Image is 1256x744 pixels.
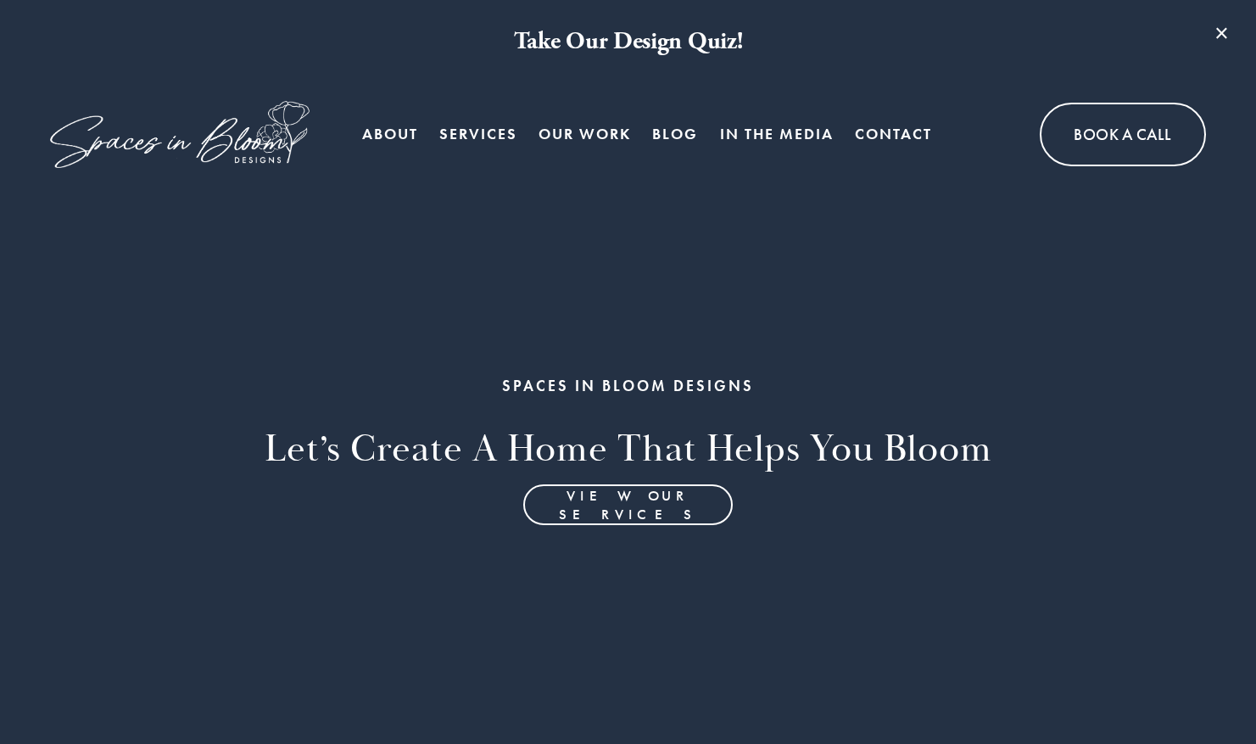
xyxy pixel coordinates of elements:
a: Our Work [539,117,631,151]
a: Services [439,117,517,151]
h1: SPACES IN BLOOM DESIGNS [53,376,1203,396]
a: View Our Services [523,484,733,525]
h2: Let’s Create a home that helps you bloom [53,426,1203,475]
a: About [362,117,418,151]
img: Spaces in Bloom Designs [50,101,309,168]
a: Book A Call [1040,103,1205,166]
a: Contact [855,117,932,151]
a: In the Media [720,117,834,151]
a: Blog [652,117,698,151]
